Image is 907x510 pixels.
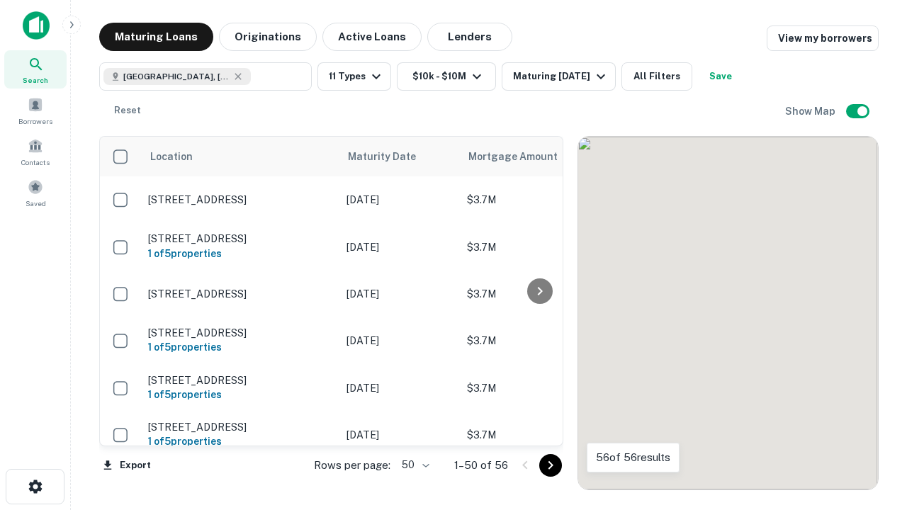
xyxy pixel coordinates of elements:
[427,23,512,51] button: Lenders
[148,387,332,402] h6: 1 of 5 properties
[347,286,453,302] p: [DATE]
[23,11,50,40] img: capitalize-icon.png
[322,23,422,51] button: Active Loans
[21,157,50,168] span: Contacts
[785,103,838,119] h6: Show Map
[347,427,453,443] p: [DATE]
[396,455,432,475] div: 50
[105,96,150,125] button: Reset
[148,374,332,387] p: [STREET_ADDRESS]
[150,148,193,165] span: Location
[347,192,453,208] p: [DATE]
[148,421,332,433] p: [STREET_ADDRESS]
[460,137,616,176] th: Mortgage Amount
[578,137,878,489] div: 0 0
[99,455,154,476] button: Export
[596,449,670,466] p: 56 of 56 results
[467,333,609,348] p: $3.7M
[468,148,576,165] span: Mortgage Amount
[23,74,48,86] span: Search
[4,174,67,212] a: Saved
[698,62,743,91] button: Save your search to get updates of matches that match your search criteria.
[148,232,332,245] p: [STREET_ADDRESS]
[4,132,67,171] a: Contacts
[467,239,609,255] p: $3.7M
[539,454,562,477] button: Go to next page
[397,62,496,91] button: $10k - $10M
[767,25,879,51] a: View my borrowers
[339,137,460,176] th: Maturity Date
[148,288,332,300] p: [STREET_ADDRESS]
[141,137,339,176] th: Location
[348,148,434,165] span: Maturity Date
[219,23,317,51] button: Originations
[502,62,616,91] button: Maturing [DATE]
[148,433,332,449] h6: 1 of 5 properties
[467,427,609,443] p: $3.7M
[467,380,609,396] p: $3.7M
[467,286,609,302] p: $3.7M
[4,91,67,130] a: Borrowers
[621,62,692,91] button: All Filters
[513,68,609,85] div: Maturing [DATE]
[148,339,332,355] h6: 1 of 5 properties
[18,115,52,127] span: Borrowers
[148,246,332,261] h6: 1 of 5 properties
[99,23,213,51] button: Maturing Loans
[347,333,453,348] p: [DATE]
[836,351,907,419] iframe: Chat Widget
[148,193,332,206] p: [STREET_ADDRESS]
[347,380,453,396] p: [DATE]
[317,62,391,91] button: 11 Types
[26,198,46,209] span: Saved
[314,457,390,474] p: Rows per page:
[148,327,332,339] p: [STREET_ADDRESS]
[454,457,508,474] p: 1–50 of 56
[347,239,453,255] p: [DATE]
[467,192,609,208] p: $3.7M
[123,70,230,83] span: [GEOGRAPHIC_DATA], [GEOGRAPHIC_DATA]
[4,50,67,89] a: Search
